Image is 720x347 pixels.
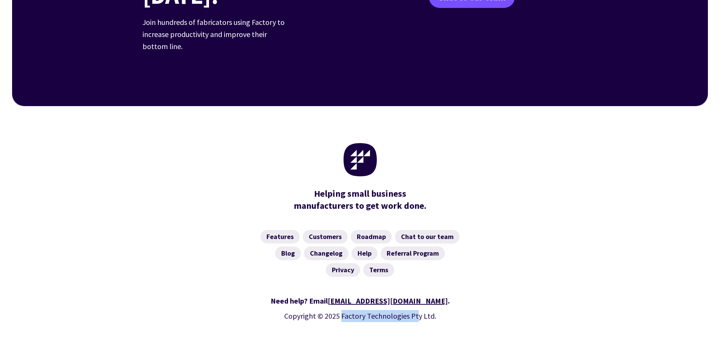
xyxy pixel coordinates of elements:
a: Privacy [326,263,360,277]
div: manufacturers to get work done. [290,188,430,212]
a: Features [260,230,300,244]
nav: Footer Navigation [142,230,578,277]
p: Join hundreds of fabricators using Factory to increase productivity and improve their bottom line. [142,16,290,52]
a: Terms [363,263,394,277]
a: Roadmap [351,230,392,244]
iframe: Chat Widget [594,265,720,347]
a: Referral Program [381,247,445,260]
a: Changelog [304,247,348,260]
a: Blog [275,247,301,260]
a: [EMAIL_ADDRESS][DOMAIN_NAME] [328,296,448,305]
a: Help [351,247,378,260]
p: Copyright © 2025 Factory Technologies Pty Ltd. [142,310,578,322]
a: Chat to our team [395,230,460,244]
mark: Helping small business [314,188,406,200]
a: Customers [303,230,348,244]
div: Need help? Email . [142,295,578,307]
